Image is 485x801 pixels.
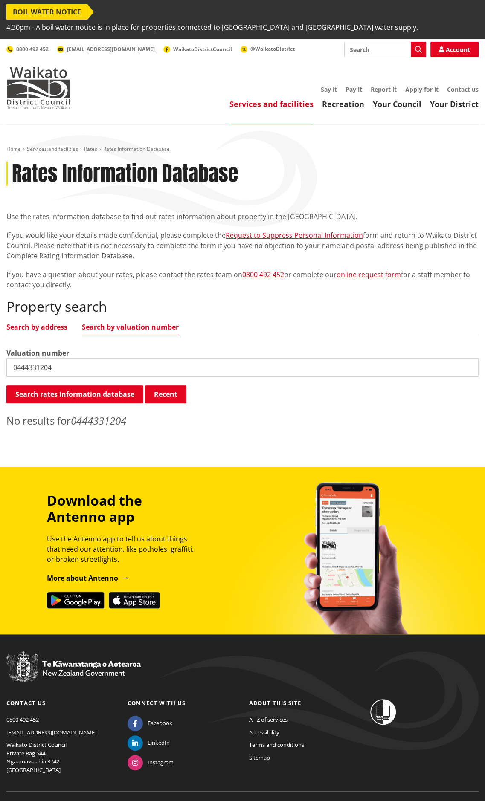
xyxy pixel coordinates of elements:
a: WaikatoDistrictCouncil [163,46,232,53]
a: Connect with us [128,699,186,707]
p: Use the rates information database to find out rates information about property in the [GEOGRAPHI... [6,211,479,222]
span: @WaikatoDistrict [250,45,295,52]
a: Facebook [128,719,172,727]
p: Waikato District Council Private Bag 544 Ngaaruawaahia 3742 [GEOGRAPHIC_DATA] [6,741,115,774]
input: Search input [344,42,426,57]
input: e.g. 03920/020.01A [6,358,479,377]
a: Request to Suppress Personal Information [226,231,363,240]
a: Report it [371,85,397,93]
h2: Property search [6,298,479,315]
button: Recent [145,385,186,403]
span: BOIL WATER NOTICE [6,4,87,20]
img: Shielded [370,699,396,725]
a: Say it [321,85,337,93]
img: New Zealand Government [6,651,141,682]
p: If you have a question about your rates, please contact the rates team on or complete our for a s... [6,269,479,290]
span: 0800 492 452 [16,46,49,53]
label: Valuation number [6,348,69,358]
a: A - Z of services [249,716,288,723]
span: Instagram [148,758,174,767]
p: If you would like your details made confidential, please complete the form and return to Waikato ... [6,230,479,261]
a: [EMAIL_ADDRESS][DOMAIN_NAME] [6,729,96,736]
h3: Download the Antenno app [47,492,196,525]
a: More about Antenno [47,573,129,583]
a: Pay it [346,85,362,93]
p: No results for [6,413,479,428]
span: Facebook [148,719,172,728]
a: LinkedIn [128,739,170,746]
nav: breadcrumb [6,146,479,153]
a: Apply for it [405,85,439,93]
a: 0800 492 452 [242,270,284,279]
a: Rates [84,145,97,153]
img: Waikato District Council - Te Kaunihera aa Takiwaa o Waikato [6,67,70,109]
span: Rates Information Database [103,145,170,153]
a: [EMAIL_ADDRESS][DOMAIN_NAME] [57,46,155,53]
span: LinkedIn [148,739,170,747]
button: Search rates information database [6,385,143,403]
a: Terms and conditions [249,741,304,749]
a: Search by valuation number [82,324,179,330]
p: Use the Antenno app to tell us about things that need our attention, like potholes, graffiti, or ... [47,534,196,564]
a: Instagram [128,758,174,766]
h1: Rates Information Database [12,162,238,186]
a: Services and facilities [229,99,314,109]
a: About this site [249,699,301,707]
a: Recreation [322,99,364,109]
img: Get it on Google Play [47,592,105,609]
img: Download on the App Store [109,592,160,609]
span: WaikatoDistrictCouncil [173,46,232,53]
a: Your District [430,99,479,109]
a: Contact us [447,85,479,93]
span: [EMAIL_ADDRESS][DOMAIN_NAME] [67,46,155,53]
iframe: Messenger Launcher [446,765,476,796]
a: Accessibility [249,729,279,736]
a: 0800 492 452 [6,716,39,723]
a: 0800 492 452 [6,46,49,53]
span: 4.30pm - A boil water notice is in place for properties connected to [GEOGRAPHIC_DATA] and [GEOGR... [6,20,418,35]
a: Your Council [373,99,421,109]
a: Services and facilities [27,145,78,153]
a: New Zealand Government [6,671,141,678]
a: Sitemap [249,754,270,761]
a: @WaikatoDistrict [241,45,295,52]
a: Search by address [6,324,67,330]
a: online request form [337,270,401,279]
a: Contact us [6,699,46,707]
em: 0444331204 [71,414,126,428]
a: Account [430,42,479,57]
a: Home [6,145,21,153]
